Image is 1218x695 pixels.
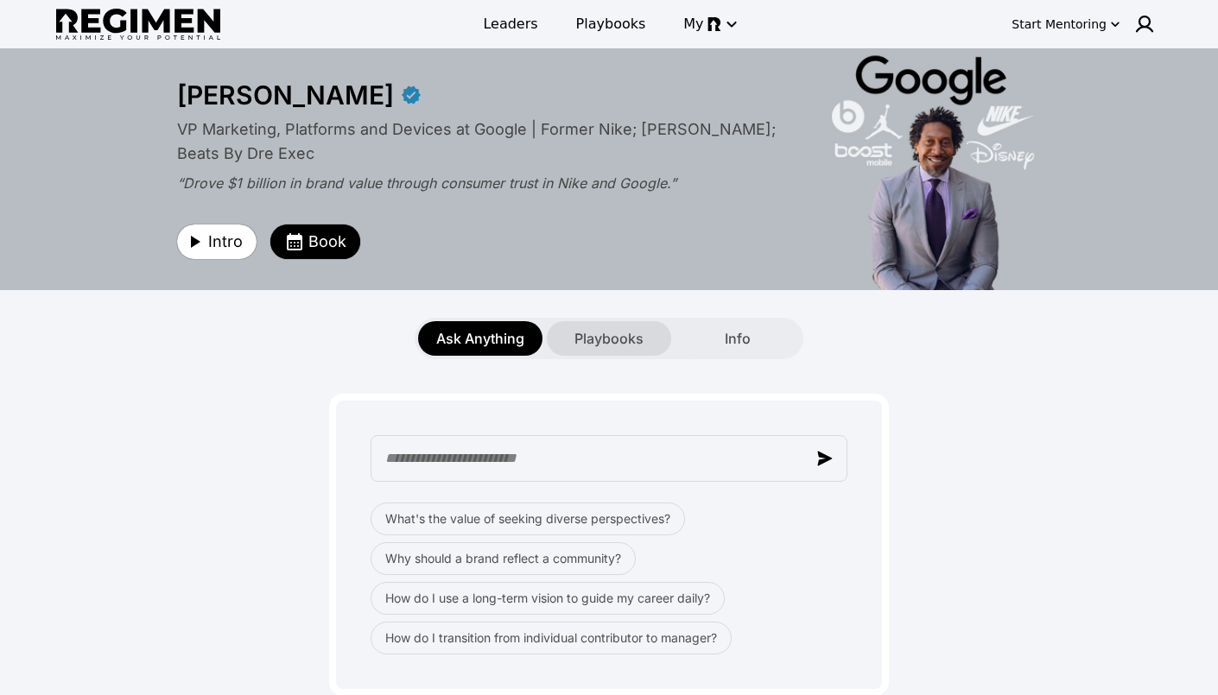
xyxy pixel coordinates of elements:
button: Playbooks [547,321,671,356]
button: Start Mentoring [1008,10,1124,38]
a: Leaders [473,9,548,40]
button: How do I transition from individual contributor to manager? [371,622,732,654]
span: Ask Anything [436,328,524,349]
button: Book [270,224,360,259]
span: Playbooks [574,328,644,349]
div: [PERSON_NAME] [177,79,394,111]
img: send message [817,451,833,466]
img: Regimen logo [56,9,220,41]
a: Playbooks [566,9,657,40]
span: Book [308,230,346,254]
button: Ask Anything [418,321,542,356]
button: How do I use a long-term vision to guide my career daily? [371,582,725,615]
span: My [683,14,703,35]
button: What's the value of seeking diverse perspectives? [371,502,685,535]
span: Playbooks [576,14,646,35]
button: My [673,9,745,40]
div: VP Marketing, Platforms and Devices at Google | Former Nike; [PERSON_NAME]; Beats By Dre Exec [177,117,790,166]
span: Intro [208,230,243,254]
button: Why should a brand reflect a community? [371,542,636,575]
div: Start Mentoring [1012,16,1107,33]
img: user icon [1134,14,1155,35]
button: Intro [177,224,257,259]
span: Leaders [483,14,537,35]
button: Info [676,321,800,356]
div: Verified partner - Daryl Butler [401,85,422,105]
span: Info [725,328,751,349]
div: “Drove $1 billion in brand value through consumer trust in Nike and Google.” [177,173,790,193]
